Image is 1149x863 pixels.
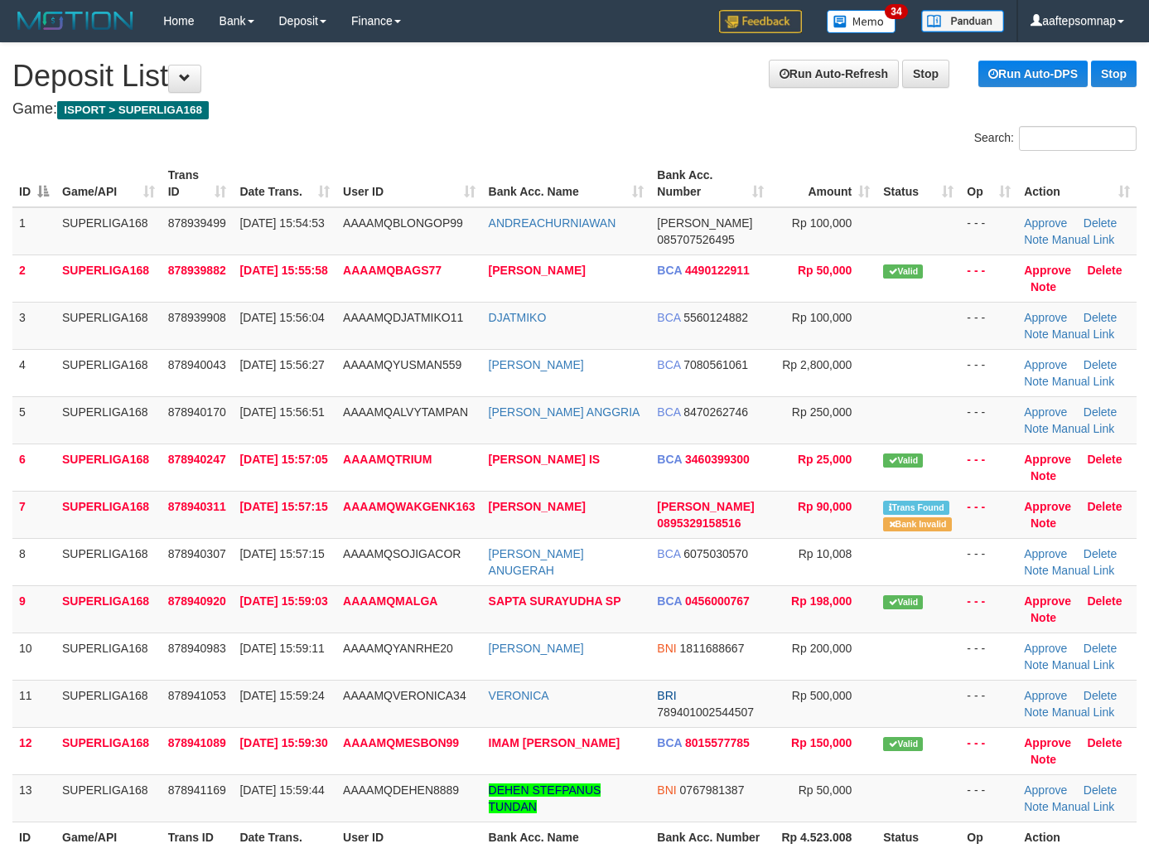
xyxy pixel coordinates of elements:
[336,822,481,852] th: User ID
[343,405,468,419] span: AAAAMQALVYTAMPAN
[12,491,56,538] td: 7
[657,783,676,797] span: BNI
[883,595,923,609] span: Valid transaction
[1052,375,1115,388] a: Manual Link
[343,547,461,560] span: AAAAMQSOJIGACOR
[960,491,1017,538] td: - - -
[974,126,1137,151] label: Search:
[827,10,896,33] img: Button%20Memo.svg
[657,516,741,530] span: Copy 0895329158516 to clipboard
[56,255,162,302] td: SUPERLIGA168
[960,727,1017,774] td: - - -
[168,783,226,797] span: 878941169
[489,405,640,419] a: [PERSON_NAME] ANGGRIA
[1031,469,1056,482] a: Note
[239,311,324,324] span: [DATE] 15:56:04
[657,594,682,608] span: BCA
[343,311,463,324] span: AAAAMQDJATMIKO11
[1052,800,1115,813] a: Manual Link
[650,160,770,207] th: Bank Acc. Number: activate to sort column ascending
[792,642,852,655] span: Rp 200,000
[56,727,162,774] td: SUPERLIGA168
[162,160,234,207] th: Trans ID: activate to sort column ascending
[343,736,459,749] span: AAAAMQMESBON99
[233,160,336,207] th: Date Trans.: activate to sort column ascending
[1024,233,1049,246] a: Note
[1024,705,1049,719] a: Note
[56,444,162,491] td: SUPERLIGA168
[798,453,852,466] span: Rp 25,000
[1017,822,1137,852] th: Action
[56,302,162,349] td: SUPERLIGA168
[12,727,56,774] td: 12
[343,358,461,371] span: AAAAMQYUSMAN559
[343,594,437,608] span: AAAAMQMALGA
[1024,358,1067,371] a: Approve
[168,216,226,230] span: 878939499
[239,547,324,560] span: [DATE] 15:57:15
[56,822,162,852] th: Game/API
[162,822,234,852] th: Trans ID
[343,453,432,466] span: AAAAMQTRIUM
[489,311,547,324] a: DJATMIKO
[960,822,1017,852] th: Op
[12,396,56,444] td: 5
[1091,61,1137,87] a: Stop
[657,705,754,719] span: Copy 789401002544507 to clipboard
[12,101,1137,118] h4: Game:
[960,680,1017,727] td: - - -
[343,264,442,277] span: AAAAMQBAGS77
[56,774,162,822] td: SUPERLIGA168
[489,736,620,749] a: IMAM [PERSON_NAME]
[56,585,162,633] td: SUPERLIGA168
[1024,736,1071,749] a: Approve
[1024,658,1049,671] a: Note
[168,594,226,608] span: 878940920
[1031,516,1056,530] a: Note
[960,207,1017,255] td: - - -
[978,61,1088,87] a: Run Auto-DPS
[791,594,852,608] span: Rp 198,000
[792,405,852,419] span: Rp 250,000
[12,207,56,255] td: 1
[1024,783,1067,797] a: Approve
[482,160,651,207] th: Bank Acc. Name: activate to sort column ascending
[683,405,748,419] span: Copy 8470262746 to clipboard
[683,311,748,324] span: Copy 5560124882 to clipboard
[336,160,481,207] th: User ID: activate to sort column ascending
[168,736,226,749] span: 878941089
[1052,233,1115,246] a: Manual Link
[168,547,226,560] span: 878940307
[782,358,852,371] span: Rp 2,800,000
[1024,264,1071,277] a: Approve
[876,160,960,207] th: Status: activate to sort column ascending
[657,311,680,324] span: BCA
[489,453,601,466] a: [PERSON_NAME] IS
[683,358,748,371] span: Copy 7080561061 to clipboard
[56,207,162,255] td: SUPERLIGA168
[685,736,750,749] span: Copy 8015577785 to clipboard
[1024,311,1067,324] a: Approve
[1084,689,1117,702] a: Delete
[12,160,56,207] th: ID: activate to sort column descending
[685,594,750,608] span: Copy 0456000767 to clipboard
[1052,422,1115,435] a: Manual Link
[56,160,162,207] th: Game/API: activate to sort column ascending
[1087,594,1122,608] a: Delete
[12,774,56,822] td: 13
[657,264,682,277] span: BCA
[343,500,475,513] span: AAAAMQWAKGENK163
[792,689,852,702] span: Rp 500,000
[1019,126,1137,151] input: Search:
[12,349,56,396] td: 4
[1024,594,1071,608] a: Approve
[168,358,226,371] span: 878940043
[770,160,876,207] th: Amount: activate to sort column ascending
[56,349,162,396] td: SUPERLIGA168
[233,822,336,852] th: Date Trans.
[1031,753,1056,766] a: Note
[1087,453,1122,466] a: Delete
[168,500,226,513] span: 878940311
[657,642,676,655] span: BNI
[876,822,960,852] th: Status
